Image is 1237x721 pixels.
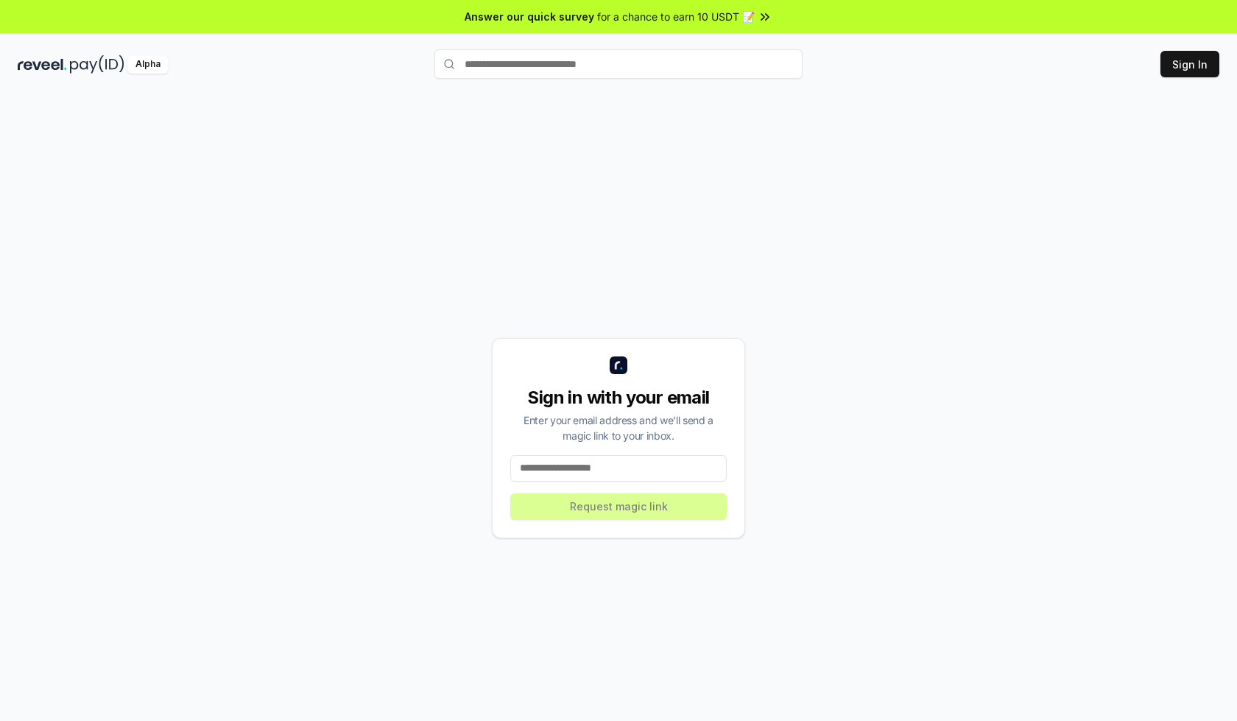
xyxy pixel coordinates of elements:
[610,356,627,374] img: logo_small
[70,55,124,74] img: pay_id
[18,55,67,74] img: reveel_dark
[510,412,727,443] div: Enter your email address and we’ll send a magic link to your inbox.
[597,9,755,24] span: for a chance to earn 10 USDT 📝
[510,386,727,409] div: Sign in with your email
[127,55,169,74] div: Alpha
[465,9,594,24] span: Answer our quick survey
[1160,51,1219,77] button: Sign In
